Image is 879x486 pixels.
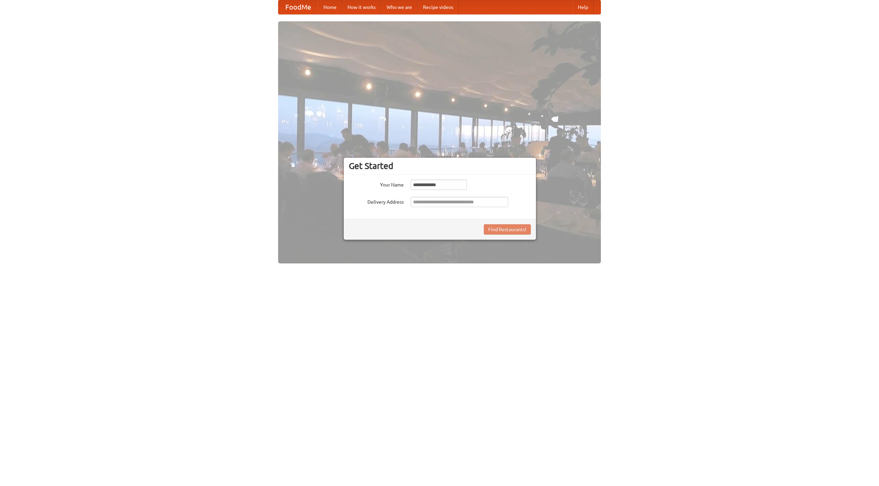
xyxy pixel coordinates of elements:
a: Help [572,0,594,14]
a: Home [318,0,342,14]
button: Find Restaurants! [484,224,531,235]
a: How it works [342,0,381,14]
label: Delivery Address [349,197,404,205]
a: Who we are [381,0,418,14]
a: Recipe videos [418,0,459,14]
h3: Get Started [349,161,531,171]
a: FoodMe [278,0,318,14]
label: Your Name [349,180,404,188]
